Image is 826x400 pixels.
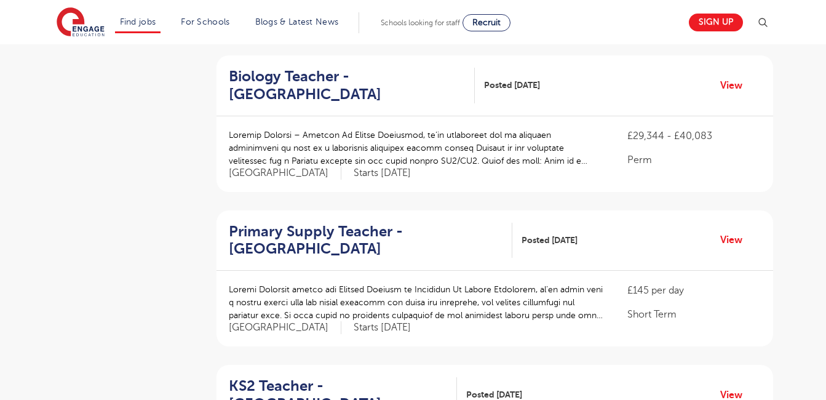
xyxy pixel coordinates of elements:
[720,78,752,94] a: View
[181,17,229,26] a: For Schools
[484,79,540,92] span: Posted [DATE]
[354,167,411,180] p: Starts [DATE]
[627,307,760,322] p: Short Term
[229,129,603,167] p: Loremip Dolorsi – Ametcon Ad Elitse Doeiusmod, te’in utlaboreet dol ma aliquaen adminimveni qu no...
[354,321,411,334] p: Starts [DATE]
[627,129,760,143] p: £29,344 - £40,083
[522,234,578,247] span: Posted [DATE]
[120,17,156,26] a: Find jobs
[472,18,501,27] span: Recruit
[689,14,743,31] a: Sign up
[229,68,465,103] h2: Biology Teacher - [GEOGRAPHIC_DATA]
[229,167,341,180] span: [GEOGRAPHIC_DATA]
[229,223,512,258] a: Primary Supply Teacher - [GEOGRAPHIC_DATA]
[627,153,760,167] p: Perm
[627,283,760,298] p: £145 per day
[720,232,752,248] a: View
[229,283,603,322] p: Loremi Dolorsit ametco adi Elitsed Doeiusm te Incididun Ut Labore Etdolorem, al’en admin veni q n...
[229,321,341,334] span: [GEOGRAPHIC_DATA]
[463,14,510,31] a: Recruit
[229,223,502,258] h2: Primary Supply Teacher - [GEOGRAPHIC_DATA]
[255,17,339,26] a: Blogs & Latest News
[57,7,105,38] img: Engage Education
[229,68,475,103] a: Biology Teacher - [GEOGRAPHIC_DATA]
[381,18,460,27] span: Schools looking for staff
